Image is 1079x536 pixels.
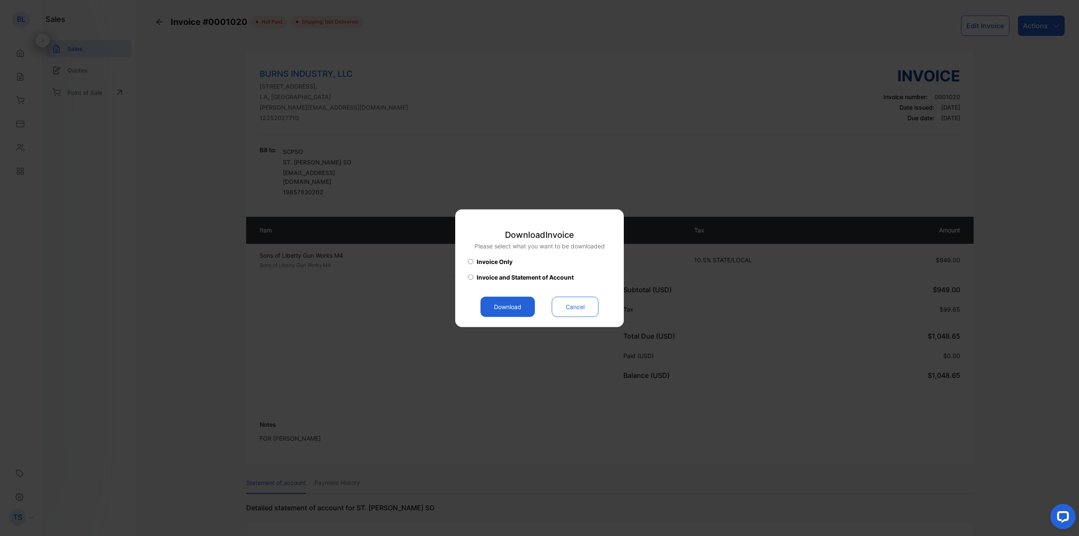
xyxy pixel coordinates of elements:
[475,241,605,250] p: Please select what you want to be downloaded
[477,272,574,281] span: Invoice and Statement of Account
[475,228,605,241] p: Download Invoice
[552,296,599,317] button: Cancel
[480,296,535,317] button: Download
[477,257,513,266] span: Invoice Only
[1044,501,1079,536] iframe: LiveChat chat widget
